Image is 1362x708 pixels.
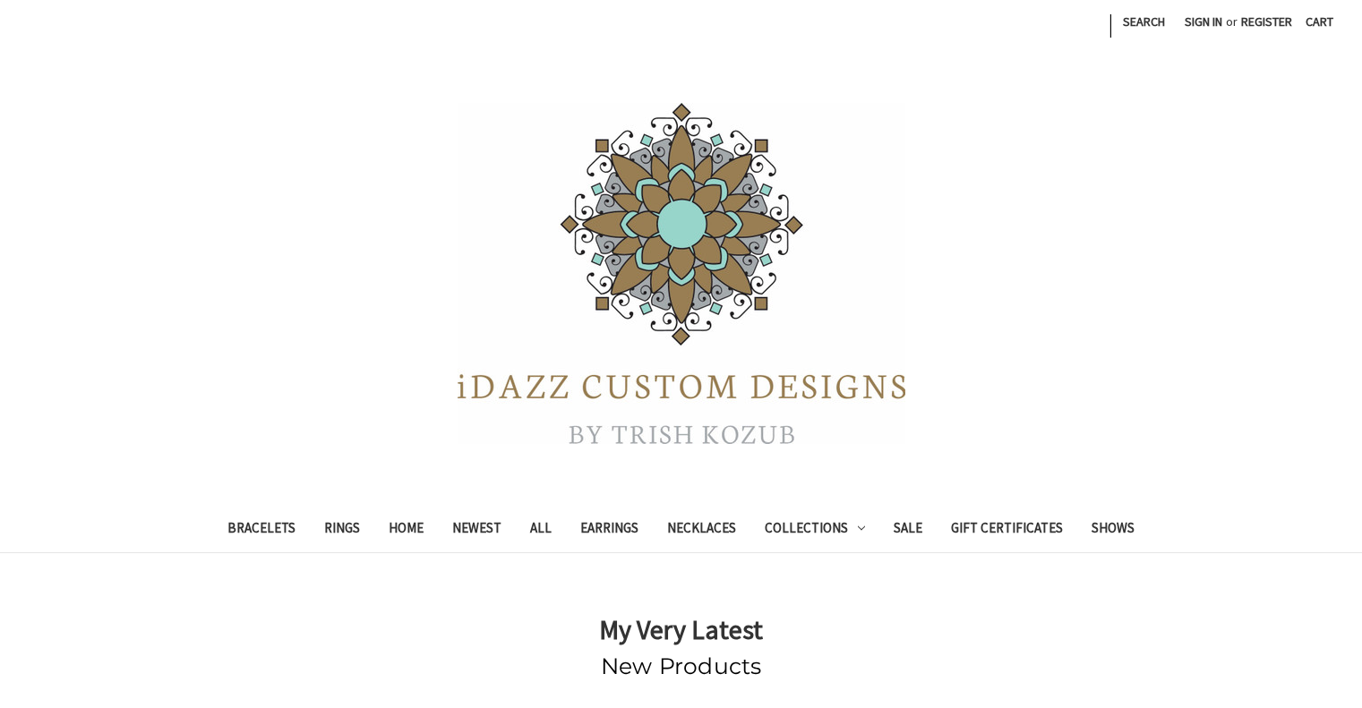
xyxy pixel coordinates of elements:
a: All [516,508,566,552]
a: Rings [310,508,374,552]
h2: New Products [182,650,1181,684]
span: or [1224,13,1239,31]
img: iDazz Custom Designs [458,103,905,444]
a: Shows [1077,508,1149,552]
a: Sale [879,508,937,552]
span: Cart [1306,13,1333,30]
a: Collections [750,508,879,552]
a: Gift Certificates [937,508,1077,552]
strong: My Very Latest [599,612,763,646]
a: Newest [438,508,516,552]
a: Bracelets [213,508,310,552]
a: Earrings [566,508,653,552]
a: Home [374,508,438,552]
a: Necklaces [653,508,750,552]
li: | [1107,7,1113,41]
